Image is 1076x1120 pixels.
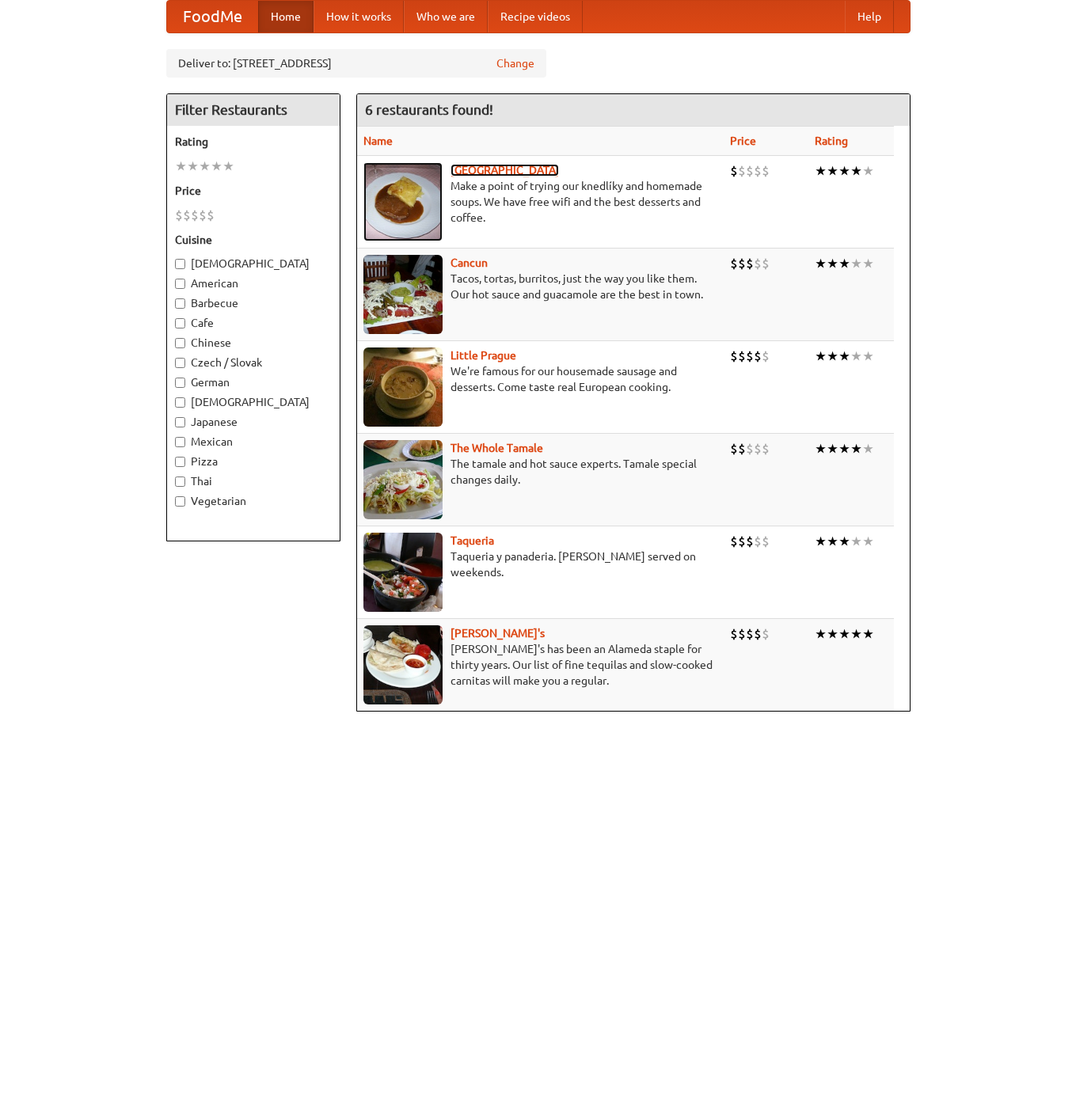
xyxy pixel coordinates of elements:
[175,275,332,291] label: American
[451,534,494,547] b: Taqueria
[827,533,838,550] li: ★
[730,440,738,457] li: $
[754,347,762,365] li: $
[827,255,838,272] li: ★
[827,625,838,643] li: ★
[175,183,332,199] h5: Price
[730,533,738,550] li: $
[746,255,754,272] li: $
[199,207,207,224] li: $
[175,397,185,408] input: [DEMOGRAPHIC_DATA]
[365,102,493,117] ng-pluralize: 6 restaurants found!
[175,355,332,370] label: Czech / Slovak
[363,347,443,427] img: littleprague.jpg
[451,164,559,177] b: [GEOGRAPHIC_DATA]
[175,358,185,368] input: Czech / Slovak
[762,533,770,550] li: $
[738,533,746,550] li: $
[754,625,762,643] li: $
[451,349,516,362] a: Little Prague
[850,162,862,180] li: ★
[451,256,488,269] a: Cancun
[862,347,874,365] li: ★
[175,158,187,175] li: ★
[175,259,185,269] input: [DEMOGRAPHIC_DATA]
[730,347,738,365] li: $
[175,338,185,348] input: Chinese
[730,255,738,272] li: $
[762,162,770,180] li: $
[827,440,838,457] li: ★
[838,255,850,272] li: ★
[363,625,443,704] img: pedros.jpg
[862,440,874,457] li: ★
[175,454,332,469] label: Pizza
[862,625,874,643] li: ★
[175,295,332,311] label: Barbecue
[738,162,746,180] li: $
[754,533,762,550] li: $
[175,434,332,450] label: Mexican
[175,298,185,309] input: Barbecue
[815,135,848,147] a: Rating
[762,440,770,457] li: $
[862,533,874,550] li: ★
[827,162,838,180] li: ★
[815,162,827,180] li: ★
[314,1,404,32] a: How it works
[827,347,838,365] li: ★
[838,162,850,180] li: ★
[363,549,718,580] p: Taqueria y panaderia. [PERSON_NAME] served on weekends.
[488,1,583,32] a: Recipe videos
[175,232,332,248] h5: Cuisine
[746,440,754,457] li: $
[363,456,718,488] p: The tamale and hot sauce experts. Tamale special changes daily.
[862,255,874,272] li: ★
[175,256,332,271] label: [DEMOGRAPHIC_DATA]
[175,493,332,509] label: Vegetarian
[730,625,738,643] li: $
[815,440,827,457] li: ★
[738,255,746,272] li: $
[850,255,862,272] li: ★
[175,335,332,351] label: Chinese
[815,347,827,365] li: ★
[404,1,488,32] a: Who we are
[738,440,746,457] li: $
[746,625,754,643] li: $
[746,162,754,180] li: $
[167,1,258,32] a: FoodMe
[845,1,894,32] a: Help
[815,533,827,550] li: ★
[175,374,332,390] label: German
[175,207,183,224] li: $
[175,315,332,331] label: Cafe
[746,347,754,365] li: $
[754,162,762,180] li: $
[762,625,770,643] li: $
[363,440,443,519] img: wholetamale.jpg
[730,135,756,147] a: Price
[815,625,827,643] li: ★
[187,158,199,175] li: ★
[451,627,545,640] a: [PERSON_NAME]'s
[762,347,770,365] li: $
[850,533,862,550] li: ★
[754,440,762,457] li: $
[363,271,718,302] p: Tacos, tortas, burritos, just the way you like them. Our hot sauce and guacamole are the best in ...
[815,255,827,272] li: ★
[850,625,862,643] li: ★
[175,496,185,507] input: Vegetarian
[363,533,443,612] img: taqueria.jpg
[762,255,770,272] li: $
[175,378,185,388] input: German
[754,255,762,272] li: $
[166,49,546,78] div: Deliver to: [STREET_ADDRESS]
[183,207,191,224] li: $
[175,134,332,150] h5: Rating
[451,442,543,454] a: The Whole Tamale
